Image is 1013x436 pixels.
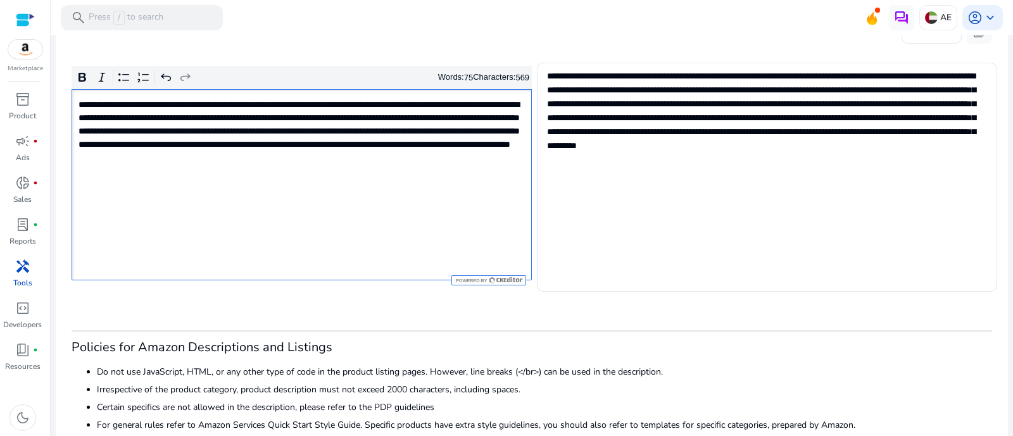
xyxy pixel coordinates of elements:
[33,139,38,144] span: fiber_manual_record
[455,278,487,283] span: Powered by
[940,6,952,28] p: AE
[33,222,38,227] span: fiber_manual_record
[438,70,529,85] div: Words: Characters:
[33,180,38,185] span: fiber_manual_record
[97,418,992,432] li: For general rules refer to Amazon Services Quick Start Style Guide. Specific products have extra ...
[71,10,86,25] span: search
[902,18,962,44] button: Clear Text
[983,10,998,25] span: keyboard_arrow_down
[113,11,125,25] span: /
[967,10,983,25] span: account_circle
[3,319,42,330] p: Developers
[15,217,30,232] span: lab_profile
[925,11,938,24] img: ae.svg
[9,110,36,121] p: Product
[97,401,992,414] li: Certain specifics are not allowed in the description, please refer to the PDP guidelines
[9,235,36,247] p: Reports
[15,259,30,274] span: handyman
[8,40,42,59] img: amazon.svg
[97,365,992,378] li: Do not use JavaScript, HTML, or any other type of code in the product listing pages. However, lin...
[15,134,30,149] span: campaign
[33,347,38,352] span: fiber_manual_record
[72,89,532,280] div: Rich Text Editor. Editing area: main. Press Alt+0 for help.
[5,361,41,372] p: Resources
[13,194,32,205] p: Sales
[15,92,30,107] span: inventory_2
[97,383,992,396] li: Irrespective of the product category, product description must not exceed 2000 characters, includ...
[464,73,473,82] label: 75
[89,11,163,25] p: Press to search
[515,73,529,82] label: 569
[8,64,43,73] p: Marketplace
[16,152,30,163] p: Ads
[15,342,30,358] span: book_4
[15,175,30,190] span: donut_small
[15,410,30,425] span: dark_mode
[972,23,987,39] span: content_copy
[72,340,992,355] h3: Policies for Amazon Descriptions and Listings
[72,66,532,90] div: Editor toolbar
[15,301,30,316] span: code_blocks
[13,277,32,289] p: Tools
